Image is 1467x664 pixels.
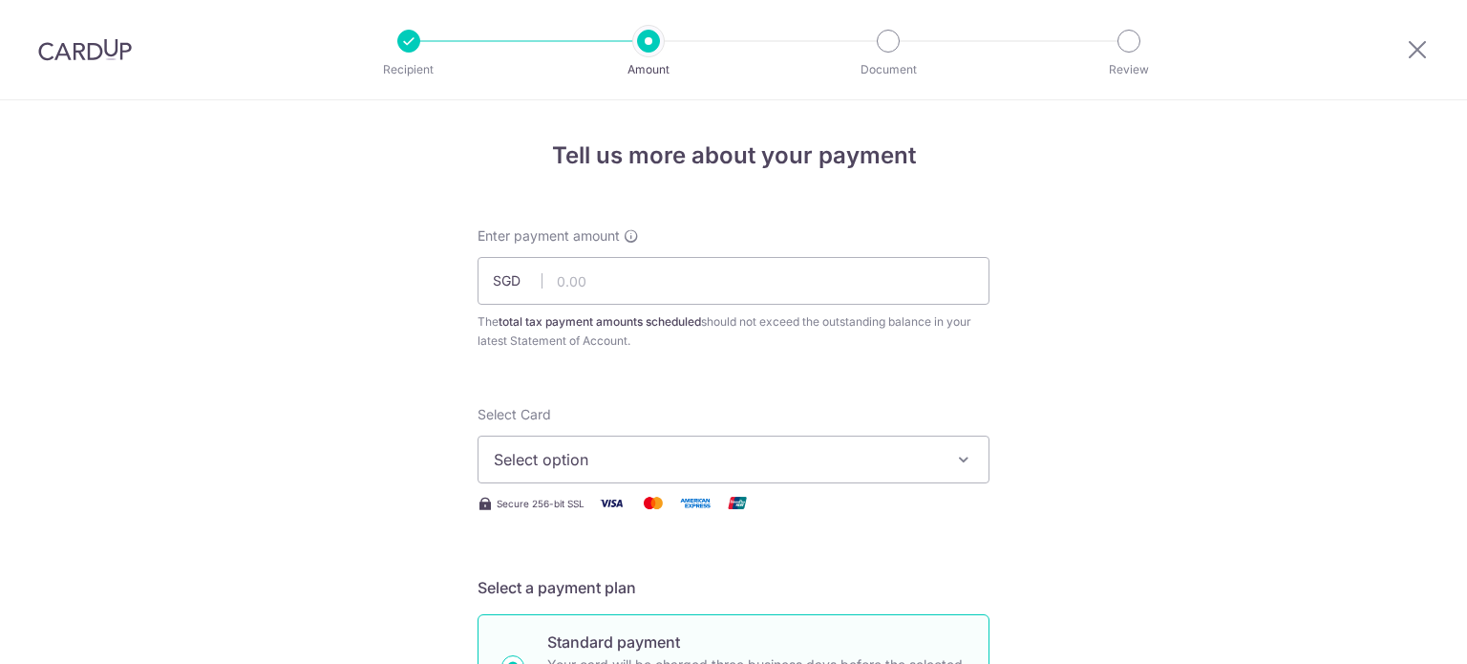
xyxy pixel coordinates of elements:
[1058,60,1200,79] p: Review
[676,491,714,515] img: American Express
[718,491,756,515] img: Union Pay
[592,491,630,515] img: Visa
[478,312,989,351] div: The should not exceed the outstanding balance in your latest Statement of Account.
[478,576,989,599] h5: Select a payment plan
[1345,607,1448,654] iframe: Opens a widget where you can find more information
[478,226,620,246] span: Enter payment amount
[478,257,989,305] input: 0.00
[38,38,132,61] img: CardUp
[818,60,959,79] p: Document
[493,271,542,290] span: SGD
[478,436,989,483] button: Select option
[547,631,966,653] p: Standard payment
[634,491,672,515] img: Mastercard
[478,139,989,173] h4: Tell us more about your payment
[338,60,479,79] p: Recipient
[578,60,719,79] p: Amount
[494,448,939,471] span: Select option
[478,406,551,422] span: translation missing: en.payables.payment_networks.credit_card.summary.labels.select_card
[499,314,701,329] b: total tax payment amounts scheduled
[497,496,585,511] span: Secure 256-bit SSL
